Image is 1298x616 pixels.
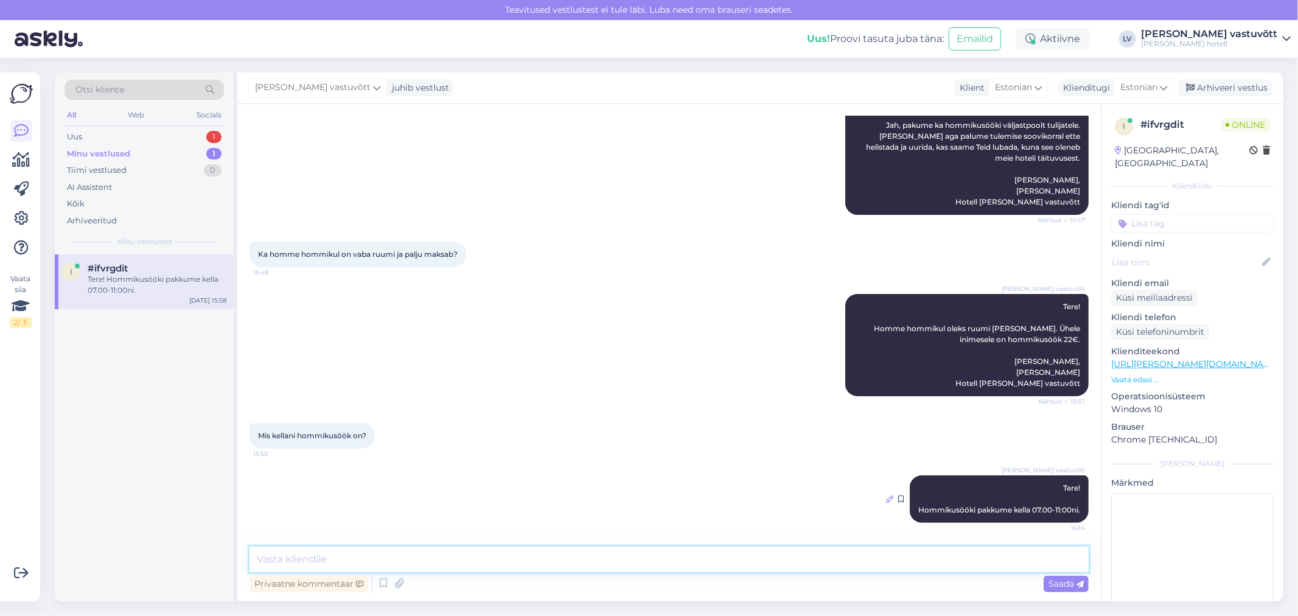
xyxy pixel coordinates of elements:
div: 2 / 3 [10,317,32,328]
span: Saada [1049,578,1084,589]
span: i [70,267,72,276]
p: Kliendi email [1111,277,1274,290]
div: Küsi meiliaadressi [1111,290,1198,306]
div: Socials [194,107,224,123]
div: Vaata siia [10,273,32,328]
div: 1 [206,148,222,160]
span: i [1123,122,1125,131]
span: Estonian [1120,81,1157,94]
div: Aktiivne [1016,28,1090,50]
span: [PERSON_NAME] vastuvõtt [1002,284,1085,293]
div: Arhiveeri vestlus [1179,80,1272,96]
div: LV [1119,30,1136,47]
div: 0 [204,164,222,177]
p: Vaata edasi ... [1111,374,1274,385]
span: 15:58 [253,449,299,458]
span: Minu vestlused [117,236,172,247]
div: Minu vestlused [67,148,130,160]
img: Askly Logo [10,82,33,105]
div: Web [126,107,147,123]
div: Kliendi info [1111,181,1274,192]
div: Proovi tasuta juba täna: [807,32,944,46]
div: [GEOGRAPHIC_DATA], [GEOGRAPHIC_DATA] [1115,144,1249,170]
span: #ifvrgdit [88,263,128,274]
div: [PERSON_NAME] hotell [1141,39,1277,49]
span: [PERSON_NAME] vastuvõtt [255,81,371,94]
span: 15:48 [253,268,299,277]
p: Märkmed [1111,477,1274,489]
button: Emailid [949,27,1001,51]
p: Chrome [TECHNICAL_ID] [1111,433,1274,446]
span: Online [1221,118,1270,131]
div: Kõik [67,198,85,210]
div: All [65,107,79,123]
p: Operatsioonisüsteem [1111,390,1274,403]
span: Nähtud ✓ 15:57 [1038,397,1085,406]
span: Ka homme hommikul on vaba ruumi ja palju maksab? [258,250,458,259]
p: Kliendi nimi [1111,237,1274,250]
div: [PERSON_NAME] [1111,458,1274,469]
span: Estonian [995,81,1032,94]
div: Privaatne kommentaar [249,576,368,592]
div: AI Assistent [67,181,112,194]
span: Nähtud ✓ 15:47 [1038,215,1085,225]
div: Tiimi vestlused [67,164,127,177]
div: [DATE] 15:58 [189,296,226,305]
p: Klienditeekond [1111,345,1274,358]
span: Mis kellani hommikusöök on? [258,431,366,440]
p: Kliendi telefon [1111,311,1274,324]
div: Küsi telefoninumbrit [1111,324,1209,340]
p: Kliendi tag'id [1111,199,1274,212]
p: Windows 10 [1111,403,1274,416]
p: Brauser [1111,421,1274,433]
div: [PERSON_NAME] vastuvõtt [1141,29,1277,39]
div: Tere! Hommikusööki pakkume kella 07.00-11:00ni. [88,274,226,296]
div: Klienditugi [1058,82,1110,94]
div: Arhiveeritud [67,215,117,227]
div: 1 [206,131,222,143]
input: Lisa nimi [1112,256,1260,269]
span: Otsi kliente [75,83,124,96]
span: 16:14 [1039,523,1085,533]
div: # ifvrgdit [1140,117,1221,132]
span: [PERSON_NAME] vastuvõtt [1002,466,1085,475]
input: Lisa tag [1111,214,1274,233]
b: Uus! [807,33,830,44]
a: [PERSON_NAME] vastuvõtt[PERSON_NAME] hotell [1141,29,1291,49]
div: Uus [67,131,82,143]
div: Klient [955,82,985,94]
div: juhib vestlust [387,82,449,94]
